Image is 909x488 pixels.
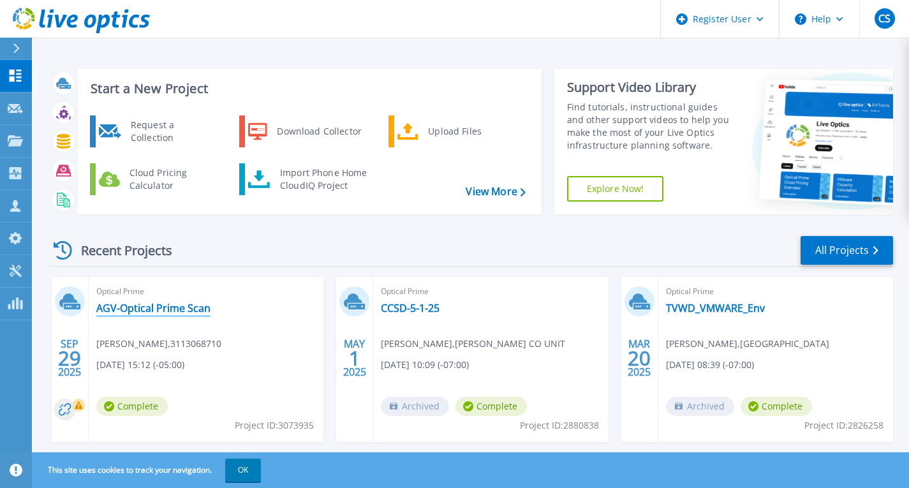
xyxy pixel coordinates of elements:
[628,353,651,364] span: 20
[57,335,82,381] div: SEP 2025
[35,459,261,482] span: This site uses cookies to track your navigation.
[381,397,449,416] span: Archived
[381,358,469,372] span: [DATE] 10:09 (-07:00)
[666,358,754,372] span: [DATE] 08:39 (-07:00)
[123,166,218,192] div: Cloud Pricing Calculator
[567,176,664,202] a: Explore Now!
[804,418,883,433] span: Project ID: 2826258
[96,337,221,351] span: [PERSON_NAME] , 3113068710
[878,13,891,24] span: CS
[388,115,519,147] a: Upload Files
[274,166,373,192] div: Import Phone Home CloudIQ Project
[49,235,189,266] div: Recent Projects
[90,115,221,147] a: Request a Collection
[270,119,367,144] div: Download Collector
[235,418,314,433] span: Project ID: 3073935
[96,285,316,299] span: Optical Prime
[381,285,600,299] span: Optical Prime
[58,353,81,364] span: 29
[666,285,885,299] span: Optical Prime
[381,302,440,314] a: CCSD-5-1-25
[96,302,211,314] a: AGV-Optical Prime Scan
[801,236,893,265] a: All Projects
[741,397,812,416] span: Complete
[225,459,261,482] button: OK
[124,119,218,144] div: Request a Collection
[466,186,525,198] a: View More
[381,337,565,351] span: [PERSON_NAME] , [PERSON_NAME] CO UNIT
[96,397,168,416] span: Complete
[520,418,599,433] span: Project ID: 2880838
[96,358,184,372] span: [DATE] 15:12 (-05:00)
[666,337,829,351] span: [PERSON_NAME] , [GEOGRAPHIC_DATA]
[666,302,765,314] a: TVWD_VMWARE_Env
[567,79,736,96] div: Support Video Library
[343,335,367,381] div: MAY 2025
[239,115,370,147] a: Download Collector
[349,353,360,364] span: 1
[91,82,525,96] h3: Start a New Project
[90,163,221,195] a: Cloud Pricing Calculator
[567,101,736,152] div: Find tutorials, instructional guides and other support videos to help you make the most of your L...
[627,335,651,381] div: MAR 2025
[422,119,516,144] div: Upload Files
[455,397,527,416] span: Complete
[666,397,734,416] span: Archived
